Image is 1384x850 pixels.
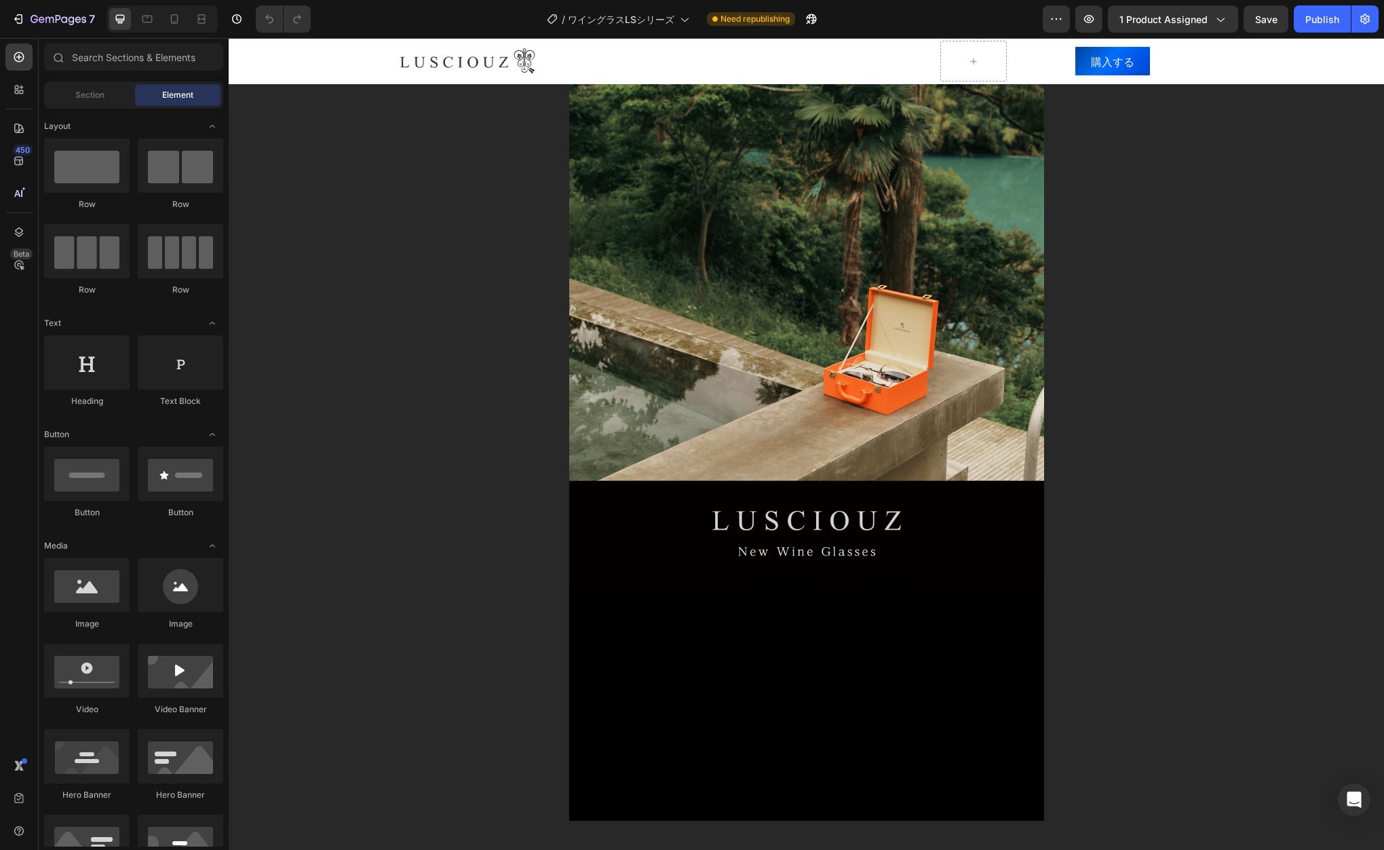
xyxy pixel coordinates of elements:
[341,545,815,783] video: Video
[256,5,311,33] div: Undo/Redo
[1255,14,1277,25] span: Save
[44,703,130,716] div: Video
[75,89,104,101] span: Section
[138,506,223,519] div: Button
[44,540,68,552] span: Media
[44,506,130,519] div: Button
[44,428,69,441] span: Button
[138,618,223,630] div: Image
[1338,783,1370,816] div: Open Intercom Messenger
[138,198,223,210] div: Row
[201,115,223,137] span: Toggle open
[1108,5,1238,33] button: 1 product assigned
[138,284,223,296] div: Row
[44,395,130,407] div: Heading
[562,12,565,26] span: /
[138,703,223,716] div: Video Banner
[138,789,223,801] div: Hero Banner
[162,89,193,101] span: Element
[13,145,33,155] div: 450
[342,806,814,832] p: 旅するワイングラス
[201,424,223,445] span: Toggle open
[44,789,130,801] div: Hero Banner
[341,443,815,545] img: gempages_490835914587636770-dac0f7fa-af22-42d1-bef1-3622dc57b81e.png
[201,312,223,334] span: Toggle open
[568,12,674,26] span: ワイングラスLSシリーズ
[201,535,223,557] span: Toggle open
[1119,12,1208,26] span: 1 product assigned
[89,11,95,27] p: 7
[44,618,130,630] div: Image
[1244,5,1288,33] button: Save
[44,198,130,210] div: Row
[5,5,101,33] button: 7
[138,395,223,407] div: Text Block
[44,120,71,132] span: Layout
[44,317,61,329] span: Text
[1305,12,1339,26] div: Publish
[229,38,1384,850] iframe: Design area
[44,284,130,296] div: Row
[1294,5,1351,33] button: Publish
[44,43,223,71] input: Search Sections & Elements
[10,248,33,259] div: Beta
[720,13,790,25] span: Need republishing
